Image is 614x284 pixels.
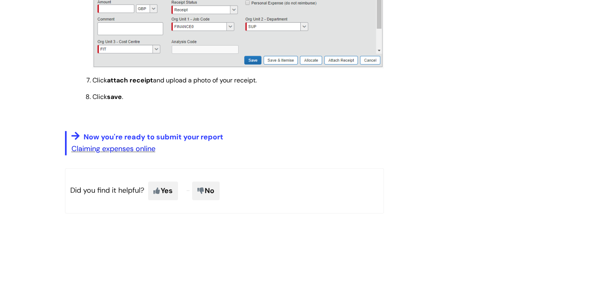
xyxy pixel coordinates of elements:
[148,181,178,200] span: Yes
[107,76,153,84] strong: attach receipt
[92,76,257,84] span: Click and upload a photo of your receipt.
[71,144,155,154] a: Claiming expenses online
[65,168,384,213] p: Did you find it helpful?
[192,181,220,200] span: No
[84,132,223,142] span: Now you're ready to submit your report
[92,93,123,101] span: Click .
[107,93,122,101] strong: save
